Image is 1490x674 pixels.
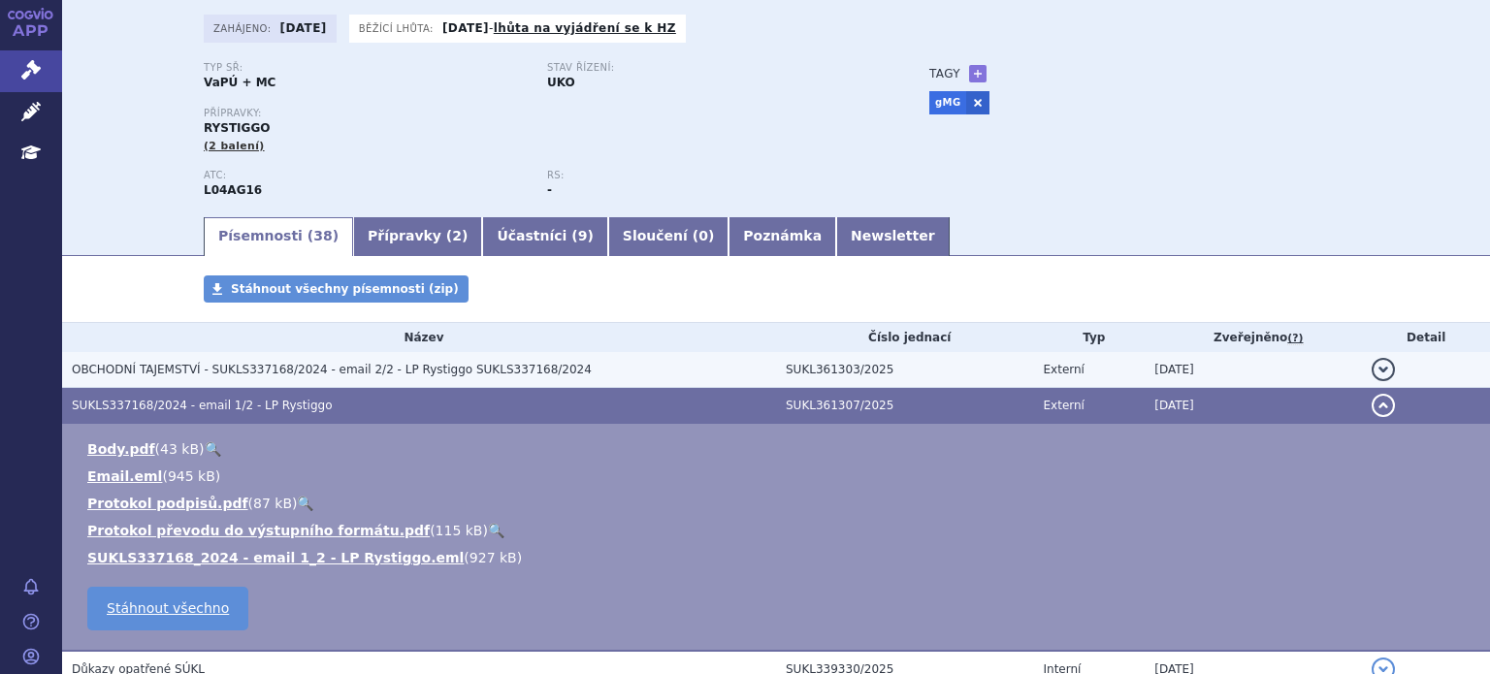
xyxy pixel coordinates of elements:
span: 43 kB [160,441,199,457]
p: Typ SŘ: [204,62,528,74]
span: 0 [698,228,708,243]
strong: ROZANOLIXIZUMAB [204,183,262,197]
li: ( ) [87,494,1471,513]
th: Typ [1034,323,1146,352]
a: Poznámka [729,217,836,256]
span: Externí [1044,399,1085,412]
a: Newsletter [836,217,950,256]
a: 🔍 [297,496,313,511]
a: 🔍 [205,441,221,457]
td: SUKL361303/2025 [776,352,1034,388]
span: Zahájeno: [213,20,275,36]
strong: - [547,183,552,197]
a: 🔍 [488,523,504,538]
td: [DATE] [1145,352,1362,388]
p: - [442,20,676,36]
td: SUKL361307/2025 [776,388,1034,424]
a: + [969,65,987,82]
th: Zveřejněno [1145,323,1362,352]
strong: [DATE] [280,21,327,35]
a: Sloučení (0) [608,217,729,256]
span: 945 kB [168,468,215,484]
th: Číslo jednací [776,323,1034,352]
strong: VaPÚ + MC [204,76,275,89]
li: ( ) [87,466,1471,486]
th: Název [62,323,776,352]
span: 115 kB [436,523,483,538]
a: Protokol podpisů.pdf [87,496,248,511]
li: ( ) [87,439,1471,459]
span: Běžící lhůta: [359,20,437,36]
a: Email.eml [87,468,162,484]
span: 87 kB [253,496,292,511]
td: [DATE] [1145,388,1362,424]
strong: UKO [547,76,575,89]
span: RYSTIGGO [204,121,270,135]
strong: [DATE] [442,21,489,35]
a: Písemnosti (38) [204,217,353,256]
p: Stav řízení: [547,62,871,74]
a: lhůta na vyjádření se k HZ [494,21,676,35]
a: Stáhnout všechny písemnosti (zip) [204,275,469,303]
span: 38 [313,228,332,243]
li: ( ) [87,521,1471,540]
a: Účastníci (9) [482,217,607,256]
span: (2 balení) [204,140,265,152]
a: Přípravky (2) [353,217,482,256]
button: detail [1372,358,1395,381]
th: Detail [1362,323,1490,352]
a: Protokol převodu do výstupního formátu.pdf [87,523,430,538]
li: ( ) [87,548,1471,567]
p: ATC: [204,170,528,181]
span: Externí [1044,363,1085,376]
button: detail [1372,394,1395,417]
a: SUKLS337168_2024 - email 1_2 - LP Rystiggo.eml [87,550,464,565]
a: Body.pdf [87,441,155,457]
p: Přípravky: [204,108,891,119]
span: SUKLS337168/2024 - email 1/2 - LP Rystiggo [72,399,333,412]
p: RS: [547,170,871,181]
abbr: (?) [1287,332,1303,345]
span: 9 [578,228,588,243]
span: OBCHODNÍ TAJEMSTVÍ - SUKLS337168/2024 - email 2/2 - LP Rystiggo SUKLS337168/2024 [72,363,592,376]
a: Stáhnout všechno [87,587,248,630]
span: 2 [452,228,462,243]
span: 927 kB [470,550,517,565]
a: gMG [929,91,966,114]
span: Stáhnout všechny písemnosti (zip) [231,282,459,296]
h3: Tagy [929,62,960,85]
